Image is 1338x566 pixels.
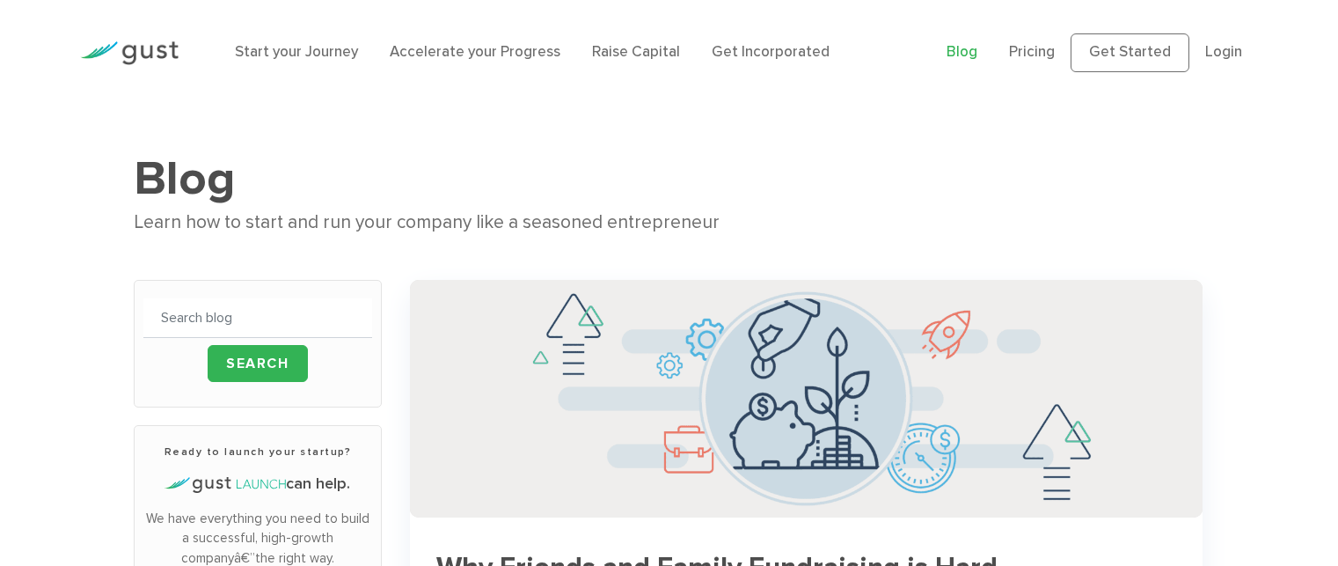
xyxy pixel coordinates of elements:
[1071,33,1189,72] a: Get Started
[712,43,830,61] a: Get Incorporated
[143,473,372,496] h4: can help.
[410,280,1203,518] img: Successful Startup Founders Invest In Their Own Ventures 0742d64fd6a698c3cfa409e71c3cc4e5620a7e72...
[390,43,560,61] a: Accelerate your Progress
[208,345,308,382] input: Search
[134,150,1204,208] h1: Blog
[947,43,977,61] a: Blog
[592,43,680,61] a: Raise Capital
[134,208,1204,238] div: Learn how to start and run your company like a seasoned entrepreneur
[143,298,372,338] input: Search blog
[1205,43,1242,61] a: Login
[1009,43,1055,61] a: Pricing
[80,41,179,65] img: Gust Logo
[235,43,358,61] a: Start your Journey
[143,444,372,459] h3: Ready to launch your startup?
